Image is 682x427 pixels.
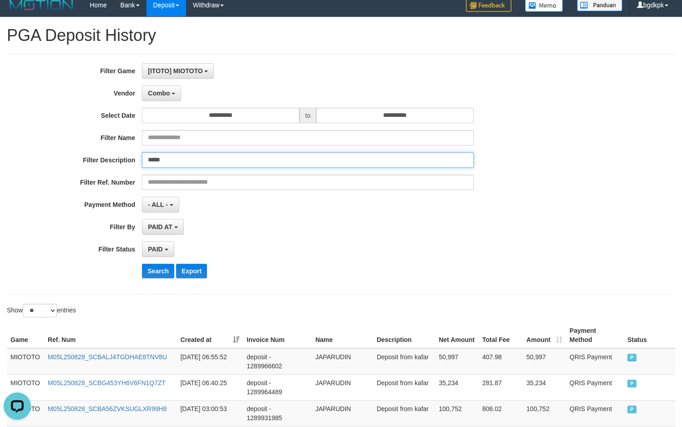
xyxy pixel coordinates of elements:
[479,400,523,426] td: 806.02
[435,374,479,400] td: 35,234
[435,400,479,426] td: 100,752
[243,374,312,400] td: deposit - 1289964489
[312,322,373,348] th: Name
[148,201,168,208] span: - ALL -
[312,348,373,375] td: JAPARUDIN
[373,374,435,400] td: Deposit from kafar
[479,322,523,348] th: Total Fee
[566,400,624,426] td: QRIS Payment
[142,63,214,79] button: [ITOTO] MIOTOTO
[4,4,31,31] button: Open LiveChat chat widget
[523,348,566,375] td: 50,997
[566,348,624,375] td: QRIS Payment
[627,406,637,413] span: PAID
[243,400,312,426] td: deposit - 1289931985
[177,400,243,426] td: [DATE] 03:00:53
[435,348,479,375] td: 50,997
[523,322,566,348] th: Amount: activate to sort column ascending
[479,374,523,400] td: 281.87
[299,108,317,123] span: to
[435,322,479,348] th: Net Amount
[7,348,44,375] td: MIOTOTO
[148,246,162,253] span: PAID
[479,348,523,375] td: 407.98
[7,304,76,317] label: Show entries
[7,374,44,400] td: MIOTOTO
[312,374,373,400] td: JAPARUDIN
[142,264,174,278] button: Search
[23,304,57,317] select: Showentries
[7,26,675,45] h1: PGA Deposit History
[148,67,202,75] span: [ITOTO] MIOTOTO
[566,322,624,348] th: Payment Method
[373,400,435,426] td: Deposit from kafar
[177,374,243,400] td: [DATE] 06:40:25
[627,380,637,387] span: PAID
[148,90,170,97] span: Combo
[243,322,312,348] th: Invoice Num
[7,322,44,348] th: Game
[177,348,243,375] td: [DATE] 06:55:52
[566,374,624,400] td: QRIS Payment
[48,405,167,412] a: M05L250828_SCBA56ZVKSUGLXR99H8
[243,348,312,375] td: deposit - 1289966602
[142,219,183,235] button: PAID AT
[176,264,207,278] button: Export
[48,353,167,361] a: M05L250828_SCBALJ4TGDHAE8TNV8U
[142,241,174,257] button: PAID
[627,354,637,362] span: PAID
[523,374,566,400] td: 35,234
[142,85,181,101] button: Combo
[148,223,172,231] span: PAID AT
[142,197,179,212] button: - ALL -
[312,400,373,426] td: JAPARUDIN
[624,322,675,348] th: Status
[373,322,435,348] th: Description
[177,322,243,348] th: Created at: activate to sort column ascending
[373,348,435,375] td: Deposit from kafar
[48,379,166,387] a: M05L250828_SCBG453YH6V6FN1Q7ZT
[523,400,566,426] td: 100,752
[44,322,177,348] th: Ref. Num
